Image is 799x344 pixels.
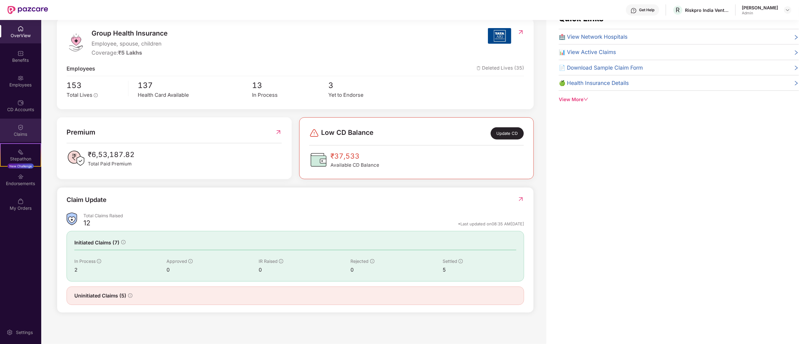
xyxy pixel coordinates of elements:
[7,329,13,336] img: svg+xml;base64,PHN2ZyBpZD0iU2V0dGluZy0yMHgyMCIgeG1sbnM9Imh0dHA6Ly93d3cudzMub3JnLzIwMDAvc3ZnIiB3aW...
[459,259,463,263] span: info-circle
[309,128,319,138] img: svg+xml;base64,PHN2ZyBpZD0iRGFuZ2VyLTMyeDMyIiB4bWxucz0iaHR0cDovL3d3dy53My5vcmcvMjAwMC9zdmciIHdpZH...
[559,48,616,56] span: 📊 View Active Claims
[742,5,778,11] div: [PERSON_NAME]
[17,198,24,204] img: svg+xml;base64,PHN2ZyBpZD0iTXlfT3JkZXJzIiBkYXRhLW5hbWU9Ik15IE9yZGVycyIgeG1sbnM9Imh0dHA6Ly93d3cudz...
[94,93,98,97] span: info-circle
[794,80,799,87] span: right
[252,79,329,91] span: 13
[279,259,283,263] span: info-circle
[92,28,168,38] span: Group Health Insurance
[583,97,588,101] span: down
[88,149,135,160] span: ₹6,53,187.82
[92,39,168,48] span: Employee, spouse, children
[329,91,405,99] div: Yet to Endorse
[67,213,77,225] img: ClaimsSummaryIcon
[518,29,524,35] img: RedirectIcon
[794,34,799,41] span: right
[330,150,379,161] span: ₹37,533
[67,64,95,73] span: Employees
[17,26,24,32] img: svg+xml;base64,PHN2ZyBpZD0iSG9tZSIgeG1sbnM9Imh0dHA6Ly93d3cudzMub3JnLzIwMDAvc3ZnIiB3aWR0aD0iMjAiIG...
[74,266,166,274] div: 2
[742,11,778,16] div: Admin
[794,49,799,56] span: right
[121,240,126,244] span: info-circle
[17,149,24,155] img: svg+xml;base64,PHN2ZyB4bWxucz0iaHR0cDovL3d3dy53My5vcmcvMjAwMC9zdmciIHdpZHRoPSIyMSIgaGVpZ2h0PSIyMC...
[559,79,629,87] span: 🍏 Health Insurance Details
[74,292,126,300] span: Uninitiated Claims (5)
[309,150,328,169] img: CDBalanceIcon
[67,149,85,168] img: PaidPremiumIcon
[685,7,729,13] div: Riskpro India Ventures Private Limited
[477,66,481,70] img: deleteIcon
[477,64,524,73] span: Deleted Lives (35)
[118,49,142,56] span: ₹5 Lakhs
[351,266,443,274] div: 0
[92,48,168,57] div: Coverage:
[330,161,379,169] span: Available CD Balance
[17,174,24,180] img: svg+xml;base64,PHN2ZyBpZD0iRW5kb3JzZW1lbnRzIiB4bWxucz0iaHR0cDovL3d3dy53My5vcmcvMjAwMC9zdmciIHdpZH...
[67,127,95,137] span: Premium
[559,32,628,41] span: 🏥 View Network Hospitals
[14,329,35,336] div: Settings
[488,28,511,44] img: insurerIcon
[518,196,524,202] img: RedirectIcon
[321,127,374,140] span: Low CD Balance
[491,127,524,140] div: Update CD
[639,7,655,12] div: Get Help
[252,91,329,99] div: In Process
[631,7,637,14] img: svg+xml;base64,PHN2ZyBpZD0iSGVscC0zMngzMiIgeG1sbnM9Imh0dHA6Ly93d3cudzMub3JnLzIwMDAvc3ZnIiB3aWR0aD...
[17,75,24,81] img: svg+xml;base64,PHN2ZyBpZD0iRW1wbG95ZWVzIiB4bWxucz0iaHR0cDovL3d3dy53My5vcmcvMjAwMC9zdmciIHdpZHRoPS...
[188,259,193,263] span: info-circle
[7,164,34,169] div: New Challenge
[370,259,375,263] span: info-circle
[128,293,132,298] span: info-circle
[67,79,124,91] span: 153
[88,160,135,168] span: Total Paid Premium
[7,6,48,14] img: New Pazcare Logo
[785,7,790,12] img: svg+xml;base64,PHN2ZyBpZD0iRHJvcGRvd24tMzJ4MzIiIHhtbG5zPSJodHRwOi8vd3d3LnczLm9yZy8yMDAwL3N2ZyIgd2...
[259,258,278,264] span: IR Raised
[17,50,24,57] img: svg+xml;base64,PHN2ZyBpZD0iQmVuZWZpdHMiIHhtbG5zPSJodHRwOi8vd3d3LnczLm9yZy8yMDAwL3N2ZyIgd2lkdGg9Ij...
[17,124,24,130] img: svg+xml;base64,PHN2ZyBpZD0iQ2xhaW0iIHhtbG5zPSJodHRwOi8vd3d3LnczLm9yZy8yMDAwL3N2ZyIgd2lkdGg9IjIwIi...
[794,65,799,72] span: right
[1,156,41,162] div: Stepathon
[138,79,252,91] span: 137
[166,258,187,264] span: Approved
[74,239,119,247] span: Initiated Claims (7)
[259,266,351,274] div: 0
[559,96,799,103] div: View More
[67,33,85,52] img: logo
[166,266,259,274] div: 0
[67,92,92,98] span: Total Lives
[83,219,90,229] div: 12
[275,127,282,137] img: RedirectIcon
[17,100,24,106] img: svg+xml;base64,PHN2ZyBpZD0iQ0RfQWNjb3VudHMiIGRhdGEtbmFtZT0iQ0QgQWNjb3VudHMiIHhtbG5zPSJodHRwOi8vd3...
[443,258,457,264] span: Settled
[138,91,252,99] div: Health Card Available
[329,79,405,91] span: 3
[67,195,107,205] div: Claim Update
[676,6,680,14] span: R
[83,213,524,219] div: Total Claims Raised
[443,266,516,274] div: 5
[458,221,524,227] div: *Last updated on 08:35 AM[DATE]
[74,258,96,264] span: In Process
[351,258,369,264] span: Rejected
[559,63,643,72] span: 📄 Download Sample Claim Form
[97,259,101,263] span: info-circle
